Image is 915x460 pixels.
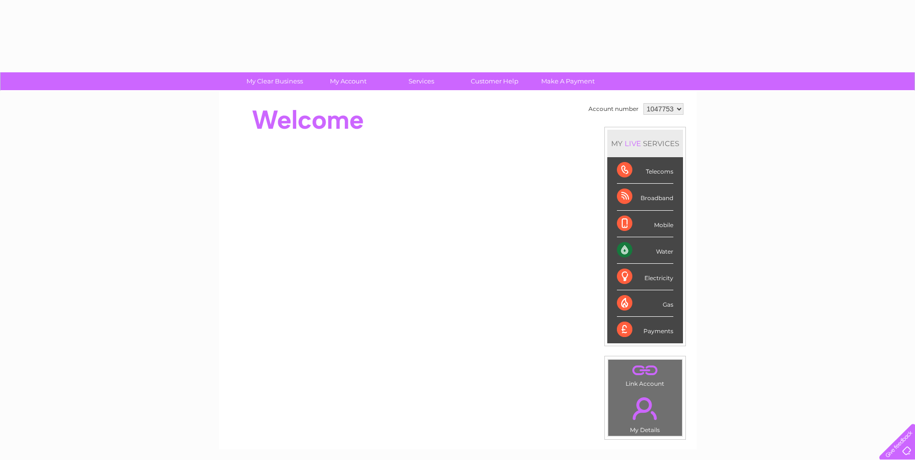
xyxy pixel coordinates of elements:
td: Link Account [608,359,683,390]
a: Customer Help [455,72,534,90]
td: Account number [586,101,641,117]
a: . [611,392,680,425]
div: Broadband [617,184,673,210]
div: MY SERVICES [607,130,683,157]
div: Payments [617,317,673,343]
div: Gas [617,290,673,317]
div: LIVE [623,139,643,148]
a: . [611,362,680,379]
a: Services [382,72,461,90]
div: Telecoms [617,157,673,184]
div: Electricity [617,264,673,290]
a: My Account [308,72,388,90]
div: Mobile [617,211,673,237]
a: My Clear Business [235,72,314,90]
td: My Details [608,389,683,436]
div: Water [617,237,673,264]
a: Make A Payment [528,72,608,90]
